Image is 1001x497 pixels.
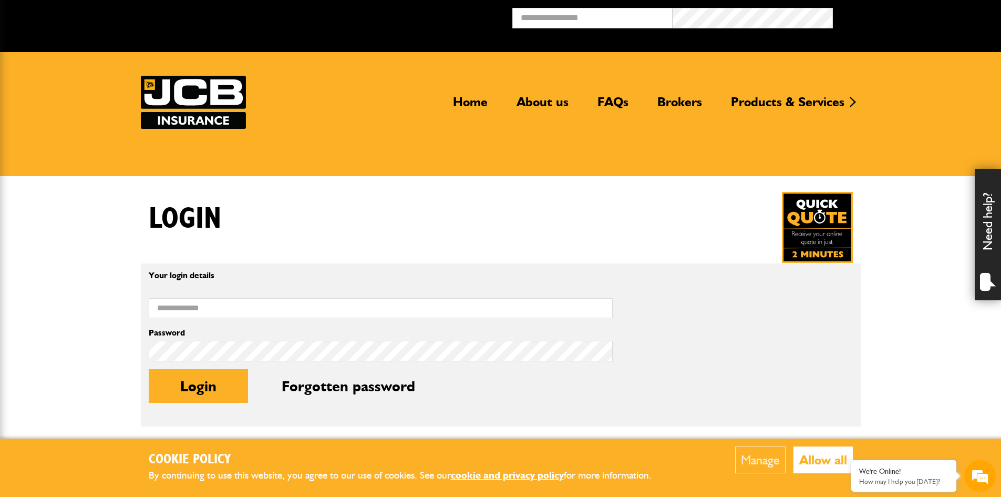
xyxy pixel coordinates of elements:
[735,447,786,473] button: Manage
[250,369,447,403] button: Forgotten password
[509,94,576,118] a: About us
[723,94,852,118] a: Products & Services
[451,469,564,481] a: cookie and privacy policy
[149,329,613,337] label: Password
[833,8,993,24] button: Broker Login
[859,478,948,485] p: How may I help you today?
[149,452,669,468] h2: Cookie Policy
[149,201,221,237] h1: Login
[141,76,246,129] a: JCB Insurance Services
[793,447,853,473] button: Allow all
[782,192,853,263] img: Quick Quote
[590,94,636,118] a: FAQs
[782,192,853,263] a: Get your insurance quote in just 2-minutes
[649,94,710,118] a: Brokers
[445,94,496,118] a: Home
[149,369,248,403] button: Login
[149,271,613,280] p: Your login details
[149,468,669,484] p: By continuing to use this website, you agree to our use of cookies. See our for more information.
[975,169,1001,300] div: Need help?
[141,76,246,129] img: JCB Insurance Services logo
[859,467,948,476] div: We're Online!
